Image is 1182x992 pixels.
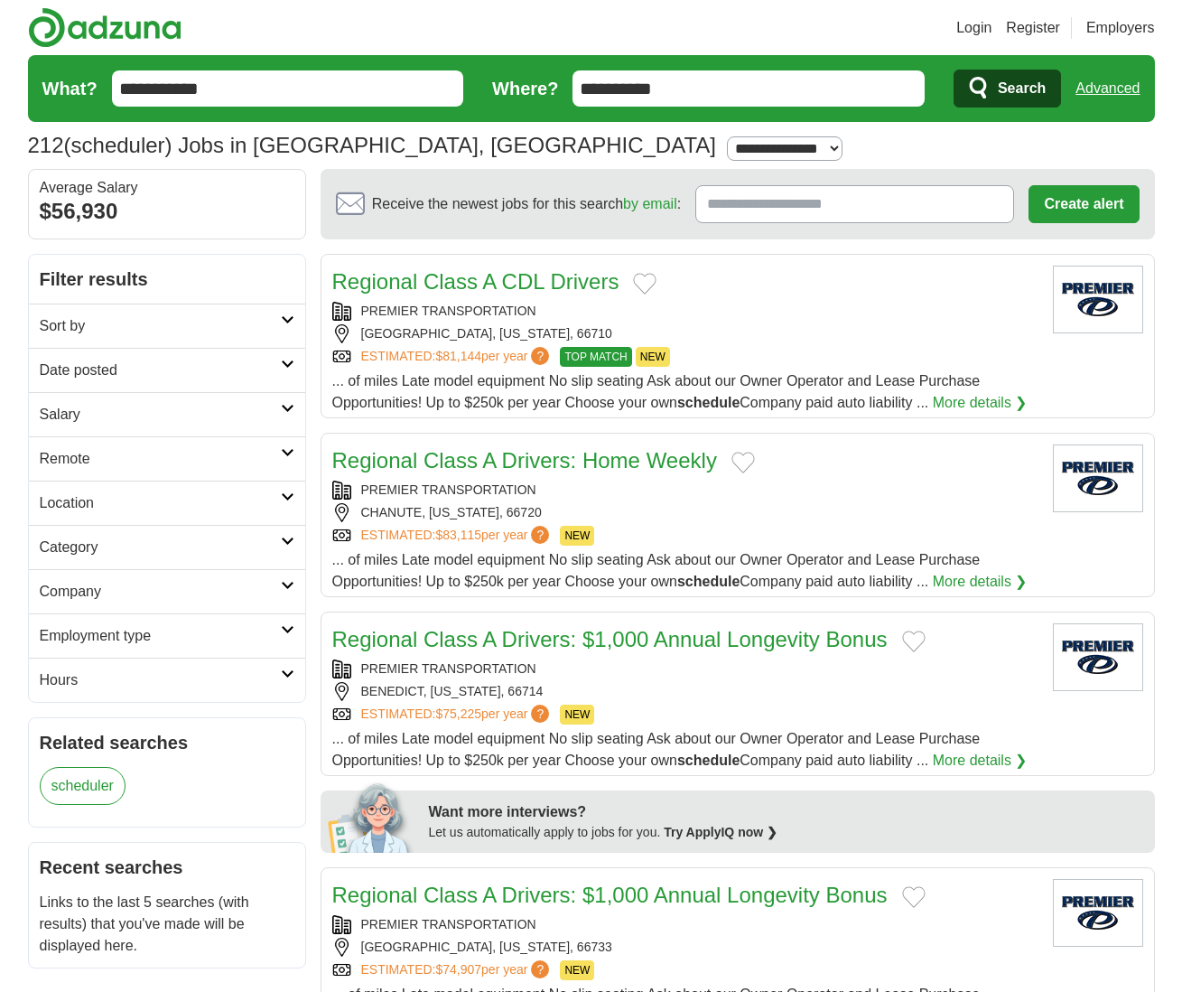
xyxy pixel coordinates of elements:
a: Regional Class A Drivers: $1,000 Annual Longevity Bonus [332,627,888,651]
h2: Remote [40,448,281,470]
a: by email [623,196,677,211]
span: ... of miles Late model equipment No slip seating Ask about our Owner Operator and Lease Purchase... [332,552,981,589]
span: ? [531,960,549,978]
div: Let us automatically apply to jobs for you. [429,823,1144,842]
h2: Hours [40,669,281,691]
span: Search [998,70,1046,107]
button: Search [954,70,1061,108]
span: $81,144 [435,349,481,363]
span: ? [531,347,549,365]
button: Add to favorite jobs [731,452,755,473]
a: PREMIER TRANSPORTATION [361,304,536,318]
label: What? [42,75,98,102]
a: Category [29,525,305,569]
a: Location [29,481,305,525]
p: Links to the last 5 searches (with results) that you've made will be displayed here. [40,892,294,957]
a: Hours [29,658,305,702]
img: Premier Transportation logo [1053,879,1143,947]
div: $56,930 [40,195,294,228]
a: More details ❯ [933,750,1028,772]
div: [GEOGRAPHIC_DATA], [US_STATE], 66710 [332,324,1038,343]
a: Employment type [29,613,305,658]
img: Adzuna logo [28,7,181,48]
span: NEW [560,705,594,725]
button: Add to favorite jobs [902,886,926,908]
a: Company [29,569,305,613]
span: TOP MATCH [560,347,631,367]
a: Register [1006,17,1060,39]
strong: schedule [677,574,740,589]
span: $83,115 [435,528,481,542]
strong: schedule [677,395,740,410]
h2: Employment type [40,625,281,647]
div: Want more interviews? [429,801,1144,823]
button: Create alert [1028,185,1139,223]
div: [GEOGRAPHIC_DATA], [US_STATE], 66733 [332,938,1038,957]
div: CHANUTE, [US_STATE], 66720 [332,503,1038,522]
a: PREMIER TRANSPORTATION [361,482,536,497]
a: PREMIER TRANSPORTATION [361,661,536,676]
span: ... of miles Late model equipment No slip seating Ask about our Owner Operator and Lease Purchase... [332,731,981,768]
span: $74,907 [435,962,481,977]
a: ESTIMATED:$75,225per year? [361,705,554,725]
span: ? [531,526,549,544]
h2: Filter results [29,255,305,304]
h2: Recent searches [40,854,294,881]
h2: Sort by [40,315,281,337]
button: Add to favorite jobs [633,273,656,295]
a: Date posted [29,348,305,392]
h2: Company [40,581,281,603]
a: Regional Class A CDL Drivers [332,269,619,294]
span: $75,225 [435,707,481,721]
label: Where? [492,75,558,102]
strong: schedule [677,753,740,768]
a: Login [956,17,991,39]
h2: Salary [40,404,281,426]
a: Salary [29,392,305,436]
span: Receive the newest jobs for this search : [372,193,681,215]
a: ESTIMATED:$74,907per year? [361,960,554,980]
img: Premier Transportation logo [1053,623,1143,691]
button: Add to favorite jobs [902,631,926,652]
a: Employers [1086,17,1155,39]
div: Average Salary [40,181,294,195]
span: ... of miles Late model equipment No slip seating Ask about our Owner Operator and Lease Purchase... [332,373,981,410]
span: NEW [560,960,594,980]
a: PREMIER TRANSPORTATION [361,917,536,931]
a: Sort by [29,304,305,348]
a: scheduler [40,767,126,805]
h1: (scheduler) Jobs in [GEOGRAPHIC_DATA], [GEOGRAPHIC_DATA] [28,133,716,157]
a: Regional Class A Drivers: Home Weekly [332,448,717,473]
h2: Related searches [40,729,294,756]
a: Regional Class A Drivers: $1,000 Annual Longevity Bonus [332,883,888,907]
a: Try ApplyIQ now ❯ [664,825,777,839]
h2: Category [40,537,281,558]
a: More details ❯ [933,571,1028,593]
a: ESTIMATED:$81,144per year? [361,347,554,367]
span: 212 [28,129,64,162]
span: ? [531,705,549,723]
img: apply-iq-scientist.png [328,781,415,853]
img: Premier Transportation logo [1053,445,1143,512]
a: Remote [29,436,305,481]
h2: Location [40,492,281,514]
img: Premier Transportation logo [1053,266,1143,333]
h2: Date posted [40,360,281,381]
span: NEW [636,347,670,367]
span: NEW [560,526,594,546]
div: BENEDICT, [US_STATE], 66714 [332,682,1038,701]
a: ESTIMATED:$83,115per year? [361,526,554,546]
a: More details ❯ [933,392,1028,414]
a: Advanced [1075,70,1140,107]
